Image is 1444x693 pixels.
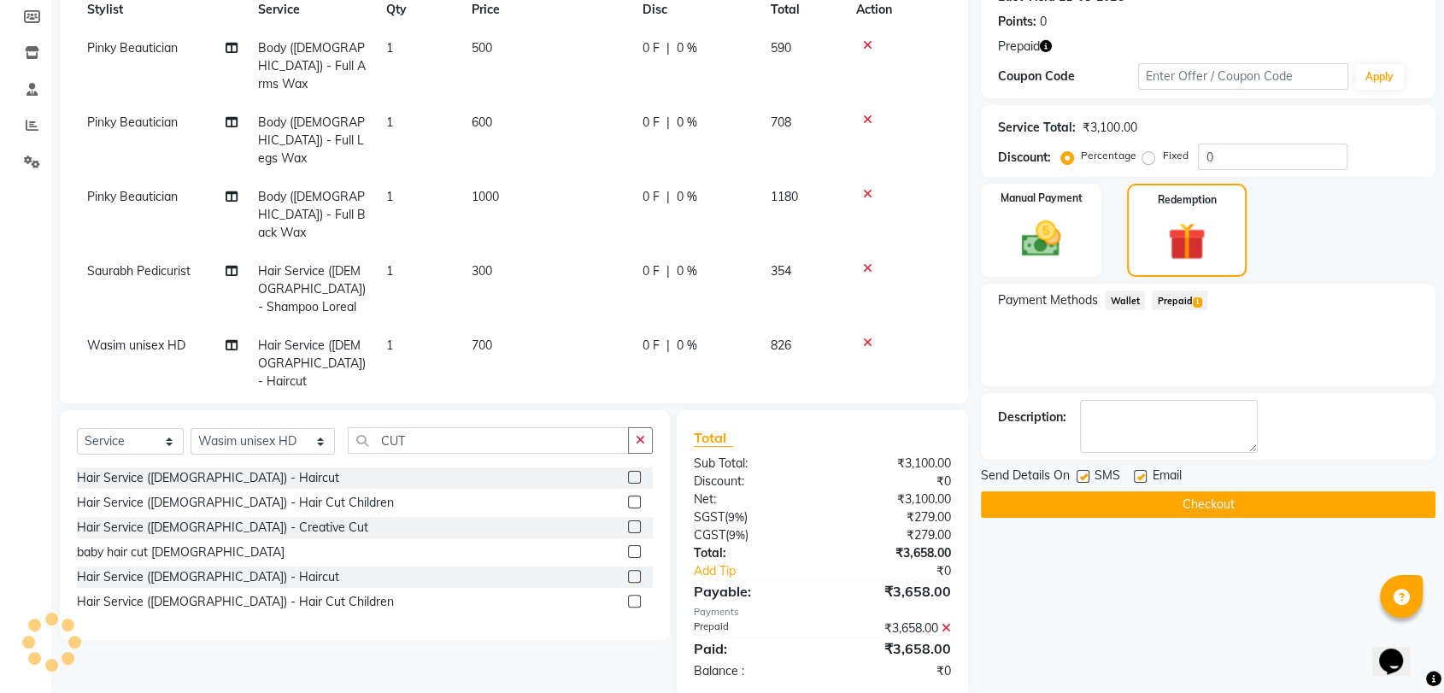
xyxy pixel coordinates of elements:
div: Payable: [681,581,823,602]
span: 1 [1193,297,1202,308]
div: Paid: [681,638,823,659]
span: Hair Service ([DEMOGRAPHIC_DATA]) - Haircut [258,338,366,389]
span: 0 F [643,337,660,355]
span: 0 % [677,337,697,355]
div: ( ) [681,508,823,526]
span: Pinky Beautician [87,40,178,56]
span: Hair Service ([DEMOGRAPHIC_DATA]) - Shampoo Loreal [258,263,366,314]
div: ₹3,658.00 [823,620,965,637]
span: 1 [386,338,393,353]
div: Hair Service ([DEMOGRAPHIC_DATA]) - Hair Cut Children [77,494,394,512]
span: 0 F [643,188,660,206]
span: 1000 [472,189,499,204]
span: | [666,114,670,132]
div: ₹3,658.00 [823,638,965,659]
div: Coupon Code [998,68,1138,85]
div: Sub Total: [681,455,823,473]
input: Enter Offer / Coupon Code [1138,63,1348,90]
span: Send Details On [981,467,1070,488]
div: Balance : [681,662,823,680]
span: 600 [472,115,492,130]
div: ₹0 [846,562,964,580]
div: ₹3,658.00 [823,581,965,602]
span: 0 F [643,39,660,57]
label: Redemption [1157,192,1216,208]
button: Apply [1355,64,1404,90]
span: 708 [771,115,791,130]
div: Prepaid [681,620,823,637]
label: Manual Payment [1001,191,1083,206]
div: 0 [1040,13,1047,31]
span: Payment Methods [998,291,1098,309]
span: 1 [386,40,393,56]
span: | [666,262,670,280]
span: 9% [729,528,745,542]
span: 0 F [643,114,660,132]
div: Service Total: [998,119,1076,137]
div: Hair Service ([DEMOGRAPHIC_DATA]) - Creative Cut [77,519,368,537]
div: Points: [998,13,1036,31]
span: Pinky Beautician [87,189,178,204]
span: 0 % [677,114,697,132]
div: ₹0 [823,662,965,680]
div: ₹3,100.00 [1083,119,1136,137]
div: Hair Service ([DEMOGRAPHIC_DATA]) - Hair Cut Children [77,593,394,611]
span: 0 % [677,39,697,57]
label: Fixed [1162,148,1188,163]
img: _gift.svg [1156,218,1218,265]
span: 500 [472,40,492,56]
span: 0 F [643,262,660,280]
span: Total [694,429,733,447]
span: 0 % [677,262,697,280]
div: ( ) [681,526,823,544]
div: Discount: [998,149,1051,167]
input: Search or Scan [348,427,629,454]
span: 1 [386,263,393,279]
button: Checkout [981,491,1435,518]
div: ₹3,100.00 [823,455,965,473]
div: Total: [681,544,823,562]
span: Prepaid [998,38,1040,56]
span: Body ([DEMOGRAPHIC_DATA]) - Full Arms Wax [258,40,366,91]
img: _cash.svg [1009,216,1073,261]
div: ₹279.00 [823,526,965,544]
div: Discount: [681,473,823,490]
span: Saurabh Pedicurist [87,263,191,279]
div: Payments [694,605,951,620]
span: Wallet [1105,291,1145,310]
span: 300 [472,263,492,279]
div: baby hair cut [DEMOGRAPHIC_DATA] [77,543,285,561]
label: Percentage [1081,148,1136,163]
div: Description: [998,408,1066,426]
span: CGST [694,527,725,543]
div: Hair Service ([DEMOGRAPHIC_DATA]) - Haircut [77,469,339,487]
span: 9% [728,510,744,524]
span: SMS [1095,467,1120,488]
div: Net: [681,490,823,508]
div: ₹279.00 [823,508,965,526]
span: 1 [386,189,393,204]
span: 700 [472,338,492,353]
div: ₹3,658.00 [823,544,965,562]
span: 1180 [771,189,798,204]
span: Pinky Beautician [87,115,178,130]
a: Add Tip [681,562,846,580]
iframe: chat widget [1372,625,1427,676]
span: Email [1152,467,1181,488]
span: Wasim unisex HD [87,338,185,353]
span: 0 % [677,188,697,206]
span: Prepaid [1152,291,1207,310]
span: 826 [771,338,791,353]
span: Body ([DEMOGRAPHIC_DATA]) - Full Legs Wax [258,115,365,166]
div: ₹0 [823,473,965,490]
span: | [666,39,670,57]
div: Hair Service ([DEMOGRAPHIC_DATA]) - Haircut [77,568,339,586]
div: ₹3,100.00 [823,490,965,508]
span: | [666,337,670,355]
span: 354 [771,263,791,279]
span: 1 [386,115,393,130]
span: | [666,188,670,206]
span: 590 [771,40,791,56]
span: Body ([DEMOGRAPHIC_DATA]) - Full Back Wax [258,189,366,240]
span: SGST [694,509,725,525]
